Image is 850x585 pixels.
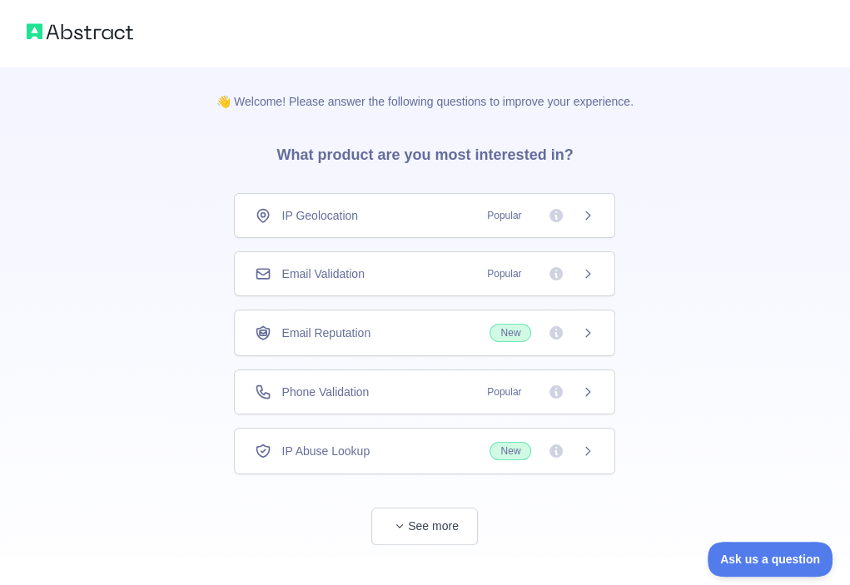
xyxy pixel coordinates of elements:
h3: What product are you most interested in? [250,110,599,193]
span: Popular [477,207,531,224]
span: Popular [477,384,531,400]
img: Abstract logo [27,20,133,43]
span: IP Abuse Lookup [281,443,370,459]
iframe: Toggle Customer Support [708,542,833,577]
span: Phone Validation [281,384,369,400]
span: New [490,324,531,342]
span: New [490,442,531,460]
span: IP Geolocation [281,207,358,224]
button: See more [371,508,478,545]
span: Popular [477,265,531,282]
span: Email Reputation [281,325,370,341]
span: Email Validation [281,265,364,282]
p: 👋 Welcome! Please answer the following questions to improve your experience. [190,67,660,110]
